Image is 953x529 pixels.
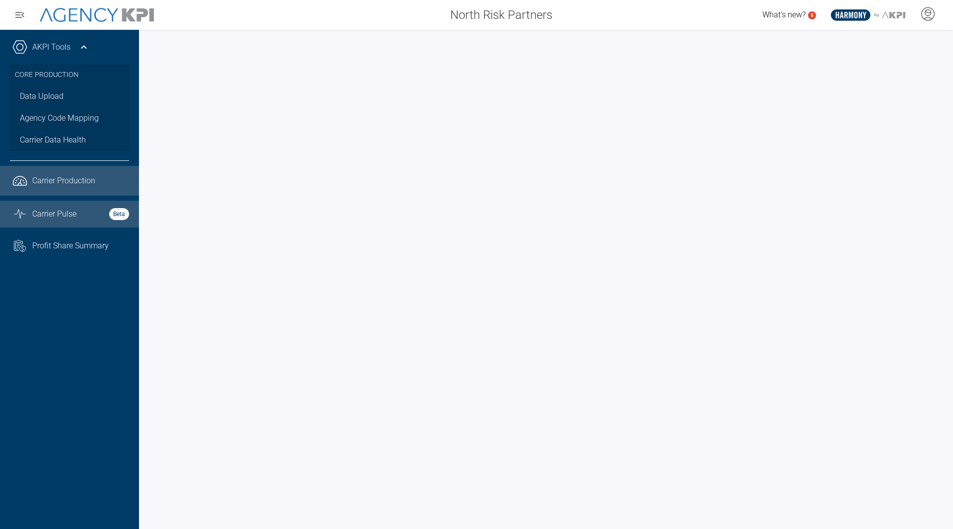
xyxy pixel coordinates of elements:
span: Carrier Data Health [20,134,86,146]
img: AgencyKPI [40,8,154,22]
a: AKPI Tools [32,41,70,53]
a: Data Upload [10,85,129,107]
text: 5 [811,12,814,18]
span: Carrier Production [32,175,95,187]
span: Carrier Pulse [32,208,76,220]
a: Carrier Data Health [10,129,129,151]
a: 5 [808,11,816,19]
span: What's new? [762,10,806,19]
strong: Beta [109,208,129,220]
a: Agency Code Mapping [10,107,129,129]
h3: Core Production [15,65,124,85]
span: Profit Share Summary [32,240,109,252]
span: North Risk Partners [450,6,552,24]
